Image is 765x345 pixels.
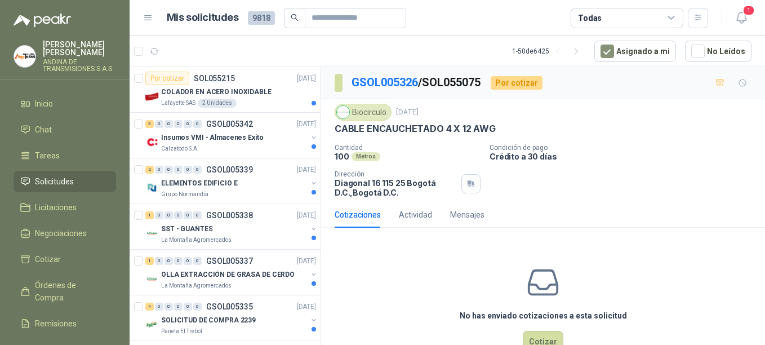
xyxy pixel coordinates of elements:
[297,119,316,130] p: [DATE]
[35,279,105,304] span: Órdenes de Compra
[35,317,77,330] span: Remisiones
[335,123,496,135] p: CABLE ENCAUCHETADO 4 X 12 AWG
[742,5,755,16] span: 1
[14,275,116,308] a: Órdenes de Compra
[145,166,154,174] div: 2
[145,211,154,219] div: 1
[155,166,163,174] div: 0
[14,249,116,270] a: Cotizar
[145,318,159,331] img: Company Logo
[174,120,183,128] div: 0
[396,107,419,118] p: [DATE]
[35,253,61,266] span: Cotizar
[164,120,173,128] div: 0
[450,209,484,221] div: Mensajes
[155,303,163,311] div: 0
[161,144,199,153] p: Calzatodo S.A.
[335,170,457,178] p: Dirección
[399,209,432,221] div: Actividad
[352,76,418,89] a: GSOL005326
[297,302,316,312] p: [DATE]
[35,227,87,240] span: Negociaciones
[161,99,195,108] p: Lafayette SAS
[174,303,183,311] div: 0
[35,201,77,214] span: Licitaciones
[352,152,380,161] div: Metros
[490,144,760,152] p: Condición de pago
[161,236,232,245] p: La Montaña Agromercados
[161,327,202,336] p: Panela El Trébol
[578,12,602,24] div: Todas
[164,303,173,311] div: 0
[193,303,202,311] div: 0
[145,300,318,336] a: 4 0 0 0 0 0 GSOL005335[DATE] Company LogoSOLICITUD DE COMPRA 2239Panela El Trébol
[460,309,627,322] h3: No has enviado cotizaciones a esta solicitud
[335,152,349,161] p: 100
[145,90,159,103] img: Company Logo
[161,224,212,235] p: SST - GUANTES
[14,119,116,140] a: Chat
[145,163,318,199] a: 2 0 0 0 0 0 GSOL005339[DATE] Company LogoELEMENTOS EDIFICIO EGrupo Normandía
[161,132,264,143] p: Insumos VMI - Almacenes Exito
[161,190,208,199] p: Grupo Normandía
[337,106,349,118] img: Company Logo
[193,257,202,265] div: 0
[206,120,253,128] p: GSOL005342
[184,166,192,174] div: 0
[155,120,163,128] div: 0
[145,72,189,85] div: Por cotizar
[145,257,154,265] div: 1
[335,144,481,152] p: Cantidad
[594,41,676,62] button: Asignado a mi
[206,303,253,311] p: GSOL005335
[352,74,482,91] p: / SOL055075
[155,211,163,219] div: 0
[490,152,760,161] p: Crédito a 30 días
[14,223,116,244] a: Negociaciones
[145,135,159,149] img: Company Logo
[14,93,116,114] a: Inicio
[161,87,272,98] p: COLADOR EN ACERO INOXIDABLE
[145,272,159,286] img: Company Logo
[297,165,316,175] p: [DATE]
[297,73,316,84] p: [DATE]
[161,315,256,326] p: SOLICITUD DE COMPRA 2239
[14,14,71,27] img: Logo peakr
[174,166,183,174] div: 0
[145,227,159,240] img: Company Logo
[43,59,116,72] p: ANDINA DE TRANSMISIONES S.A.S
[161,281,232,290] p: La Montaña Agromercados
[184,120,192,128] div: 0
[35,149,60,162] span: Tareas
[161,178,238,189] p: ELEMENTOS EDIFICIO E
[35,98,53,110] span: Inicio
[164,257,173,265] div: 0
[14,145,116,166] a: Tareas
[14,313,116,334] a: Remisiones
[14,197,116,218] a: Licitaciones
[685,41,751,62] button: No Leídos
[248,11,275,25] span: 9818
[198,99,237,108] div: 2 Unidades
[145,120,154,128] div: 3
[145,303,154,311] div: 4
[184,257,192,265] div: 0
[184,211,192,219] div: 0
[161,269,295,280] p: OLLA EXTRACCIÓN DE GRASA DE CERDO
[335,178,457,197] p: Diagonal 16 115 25 Bogotá D.C. , Bogotá D.C.
[206,166,253,174] p: GSOL005339
[14,171,116,192] a: Solicitudes
[43,41,116,56] p: [PERSON_NAME] [PERSON_NAME]
[145,117,318,153] a: 3 0 0 0 0 0 GSOL005342[DATE] Company LogoInsumos VMI - Almacenes ExitoCalzatodo S.A.
[35,123,52,136] span: Chat
[291,14,299,21] span: search
[297,210,316,221] p: [DATE]
[193,166,202,174] div: 0
[206,211,253,219] p: GSOL005338
[335,104,392,121] div: Biocirculo
[14,46,35,67] img: Company Logo
[35,175,74,188] span: Solicitudes
[164,211,173,219] div: 0
[512,42,585,60] div: 1 - 50 de 6425
[297,256,316,267] p: [DATE]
